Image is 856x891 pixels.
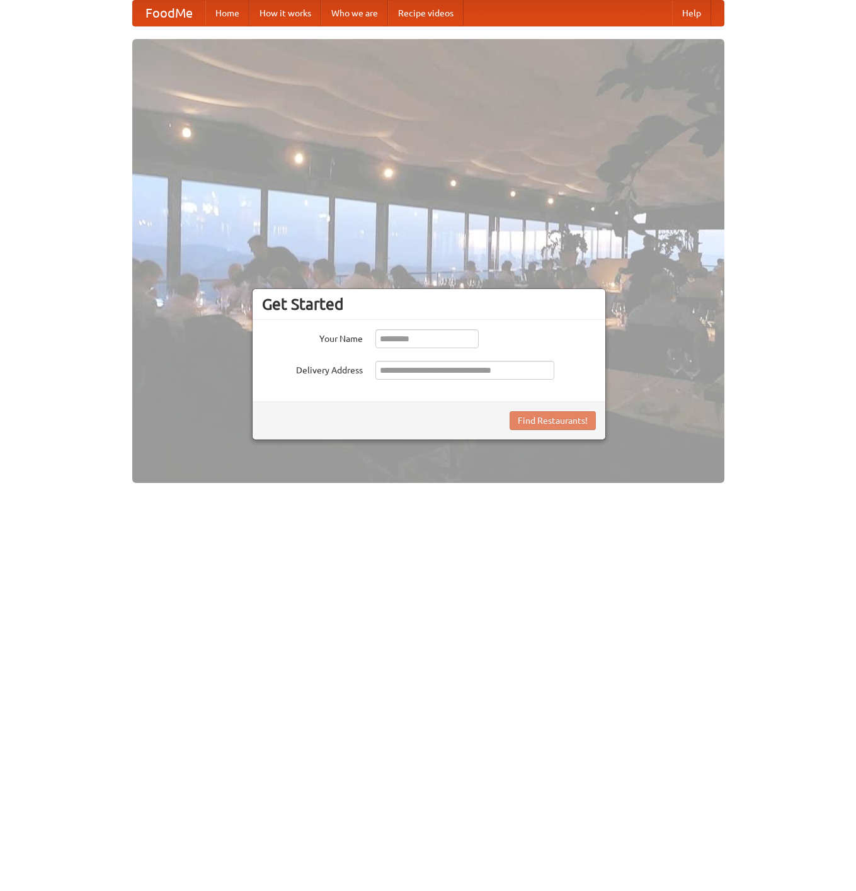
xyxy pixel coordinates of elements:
[510,411,596,430] button: Find Restaurants!
[205,1,249,26] a: Home
[133,1,205,26] a: FoodMe
[321,1,388,26] a: Who we are
[262,295,596,314] h3: Get Started
[388,1,464,26] a: Recipe videos
[262,329,363,345] label: Your Name
[262,361,363,377] label: Delivery Address
[249,1,321,26] a: How it works
[672,1,711,26] a: Help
